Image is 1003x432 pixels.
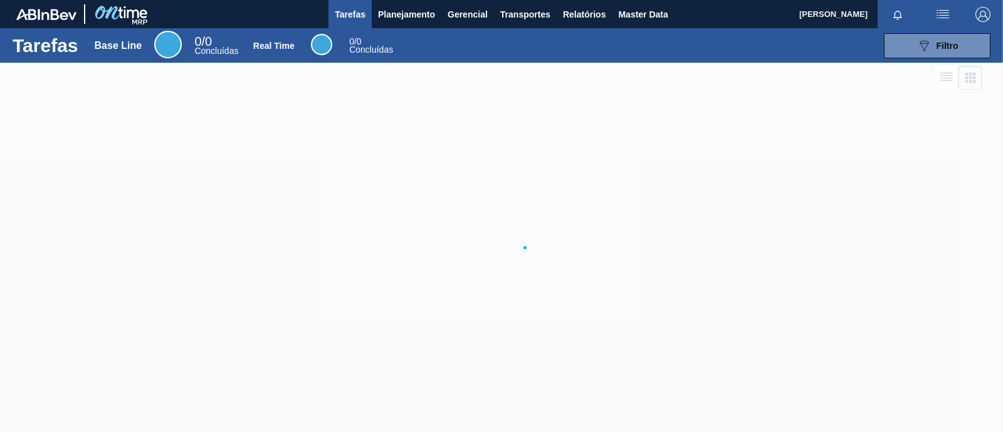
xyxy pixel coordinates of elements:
div: Base Line [154,31,182,58]
span: Gerencial [448,7,488,22]
div: Real Time [311,34,332,55]
span: Master Data [618,7,668,22]
span: Tarefas [335,7,365,22]
button: Notificações [878,6,918,23]
span: / 0 [349,36,361,46]
img: TNhmsLtSVTkK8tSr43FrP2fwEKptu5GPRR3wAAAABJRU5ErkJggg== [16,9,76,20]
h1: Tarefas [13,38,78,53]
span: Concluídas [349,45,393,55]
span: Transportes [500,7,550,22]
div: Real Time [253,41,295,51]
div: Base Line [95,40,142,51]
span: / 0 [194,34,212,48]
span: Planejamento [378,7,435,22]
span: Relatórios [563,7,606,22]
img: userActions [935,7,950,22]
button: Filtro [884,33,990,58]
span: 0 [349,36,354,46]
div: Base Line [194,36,238,55]
img: Logout [975,7,990,22]
span: Filtro [937,41,958,51]
span: Concluídas [194,46,238,56]
div: Real Time [349,38,393,54]
span: 0 [194,34,201,48]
